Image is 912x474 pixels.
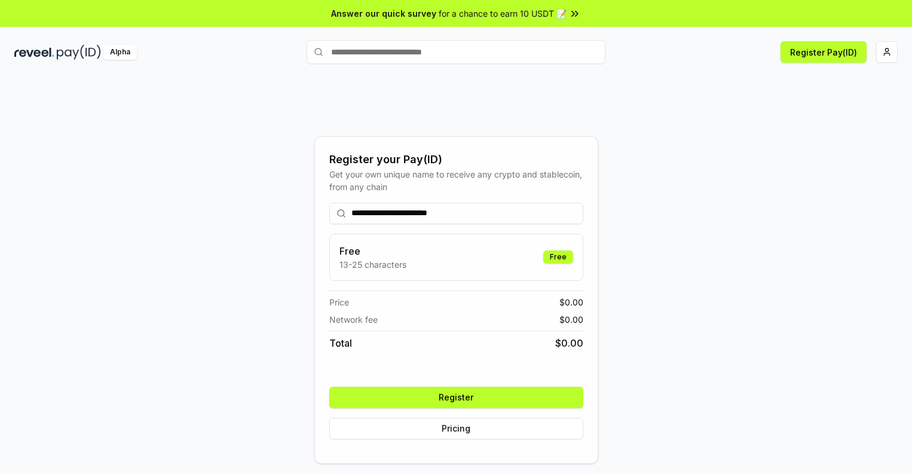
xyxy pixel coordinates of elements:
[559,313,583,326] span: $ 0.00
[329,296,349,308] span: Price
[103,45,137,60] div: Alpha
[329,387,583,408] button: Register
[339,258,406,271] p: 13-25 characters
[329,418,583,439] button: Pricing
[14,45,54,60] img: reveel_dark
[781,41,867,63] button: Register Pay(ID)
[439,7,567,20] span: for a chance to earn 10 USDT 📝
[329,336,352,350] span: Total
[555,336,583,350] span: $ 0.00
[329,168,583,193] div: Get your own unique name to receive any crypto and stablecoin, from any chain
[329,151,583,168] div: Register your Pay(ID)
[339,244,406,258] h3: Free
[329,313,378,326] span: Network fee
[57,45,101,60] img: pay_id
[559,296,583,308] span: $ 0.00
[331,7,436,20] span: Answer our quick survey
[543,250,573,264] div: Free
